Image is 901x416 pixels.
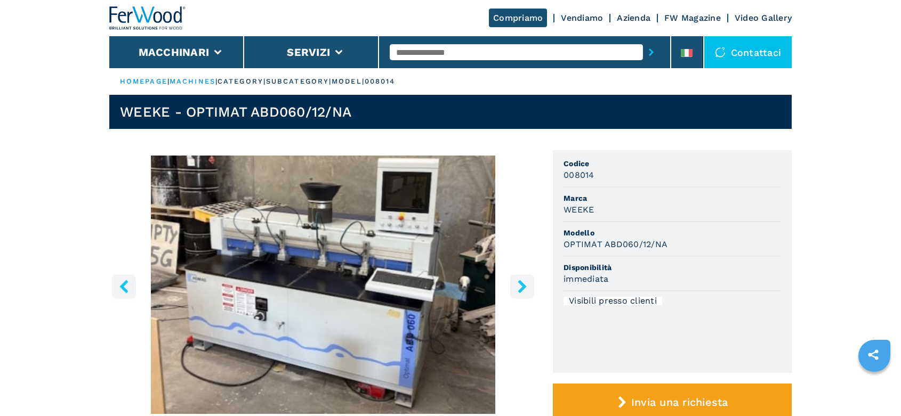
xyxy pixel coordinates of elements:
[631,396,728,409] span: Invia una richiesta
[287,46,330,59] button: Servizi
[704,36,792,68] div: Contattaci
[564,297,662,305] div: Visibili presso clienti
[109,156,537,414] div: Go to Slide 1
[564,193,781,203] span: Marca
[564,158,781,169] span: Codice
[564,238,667,250] h3: OPTIMAT ABD060/12/NA
[120,77,167,85] a: HOMEPAGE
[860,341,887,368] a: sharethis
[715,47,726,58] img: Contattaci
[735,13,792,23] a: Video Gallery
[266,77,332,86] p: subcategory |
[109,156,537,414] img: Spinatrice automatica WEEKE OPTIMAT ABD060/12/NA
[643,40,659,64] button: submit-button
[365,77,396,86] p: 008014
[510,274,534,298] button: right-button
[564,169,594,181] h3: 008014
[564,203,594,216] h3: WEEKE
[564,273,608,285] h3: immediata
[215,77,218,85] span: |
[218,77,266,86] p: category |
[170,77,215,85] a: machines
[167,77,170,85] span: |
[489,9,547,27] a: Compriamo
[332,77,365,86] p: model |
[139,46,210,59] button: Macchinari
[109,6,186,30] img: Ferwood
[112,274,136,298] button: left-button
[561,13,603,23] a: Vendiamo
[664,13,721,23] a: FW Magazine
[617,13,650,23] a: Azienda
[564,227,781,238] span: Modello
[564,262,781,273] span: Disponibilità
[120,103,351,120] h1: WEEKE - OPTIMAT ABD060/12/NA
